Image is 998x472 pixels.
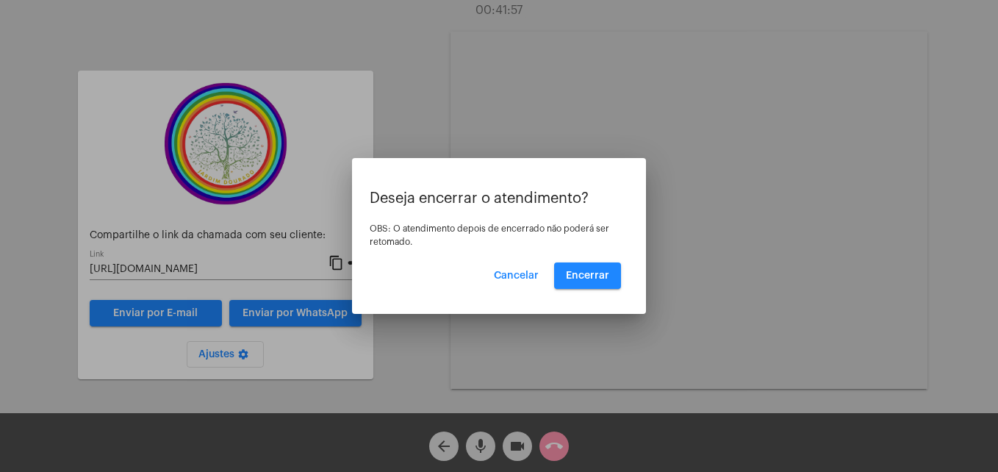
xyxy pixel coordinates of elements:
[494,271,539,281] span: Cancelar
[554,262,621,289] button: Encerrar
[370,190,628,207] p: Deseja encerrar o atendimento?
[566,271,609,281] span: Encerrar
[482,262,550,289] button: Cancelar
[370,224,609,246] span: OBS: O atendimento depois de encerrado não poderá ser retomado.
